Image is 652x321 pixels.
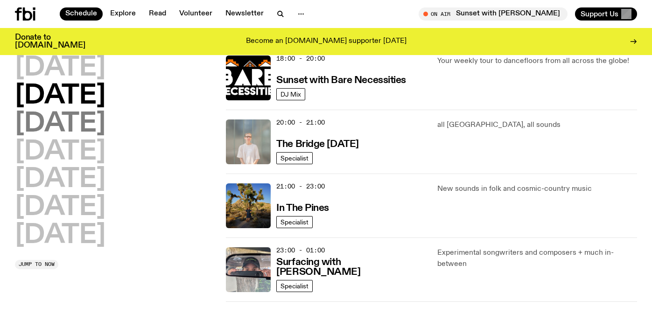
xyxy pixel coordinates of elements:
[581,10,618,18] span: Support Us
[15,260,58,269] button: Jump to now
[15,55,105,81] button: [DATE]
[15,83,105,109] button: [DATE]
[276,203,329,213] h3: In The Pines
[437,56,637,67] p: Your weekly tour to dancefloors from all across the globe!
[280,154,308,161] span: Specialist
[276,76,406,85] h3: Sunset with Bare Necessities
[437,183,637,195] p: New sounds in folk and cosmic-country music
[276,152,313,164] a: Specialist
[276,202,329,213] a: In The Pines
[105,7,141,21] a: Explore
[174,7,218,21] a: Volunteer
[276,256,426,277] a: Surfacing with [PERSON_NAME]
[280,282,308,289] span: Specialist
[276,88,305,100] a: DJ Mix
[15,111,105,137] button: [DATE]
[15,167,105,193] button: [DATE]
[575,7,637,21] button: Support Us
[437,119,637,131] p: all [GEOGRAPHIC_DATA], all sounds
[276,182,325,191] span: 21:00 - 23:00
[19,262,55,267] span: Jump to now
[226,56,271,100] img: Bare Necessities
[437,247,637,270] p: Experimental songwriters and composers + much in-between
[276,246,325,255] span: 23:00 - 01:00
[143,7,172,21] a: Read
[276,280,313,292] a: Specialist
[276,258,426,277] h3: Surfacing with [PERSON_NAME]
[60,7,103,21] a: Schedule
[276,54,325,63] span: 18:00 - 20:00
[280,218,308,225] span: Specialist
[276,74,406,85] a: Sunset with Bare Necessities
[246,37,407,46] p: Become an [DOMAIN_NAME] supporter [DATE]
[280,91,301,98] span: DJ Mix
[226,119,271,164] img: Mara stands in front of a frosted glass wall wearing a cream coloured t-shirt and black glasses. ...
[276,138,359,149] a: The Bridge [DATE]
[276,118,325,127] span: 20:00 - 21:00
[276,216,313,228] a: Specialist
[220,7,269,21] a: Newsletter
[15,195,105,221] button: [DATE]
[276,140,359,149] h3: The Bridge [DATE]
[419,7,568,21] button: On AirSunset with [PERSON_NAME]
[15,139,105,165] button: [DATE]
[15,223,105,249] button: [DATE]
[226,183,271,228] img: Johanna stands in the middle distance amongst a desert scene with large cacti and trees. She is w...
[15,34,85,49] h3: Donate to [DOMAIN_NAME]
